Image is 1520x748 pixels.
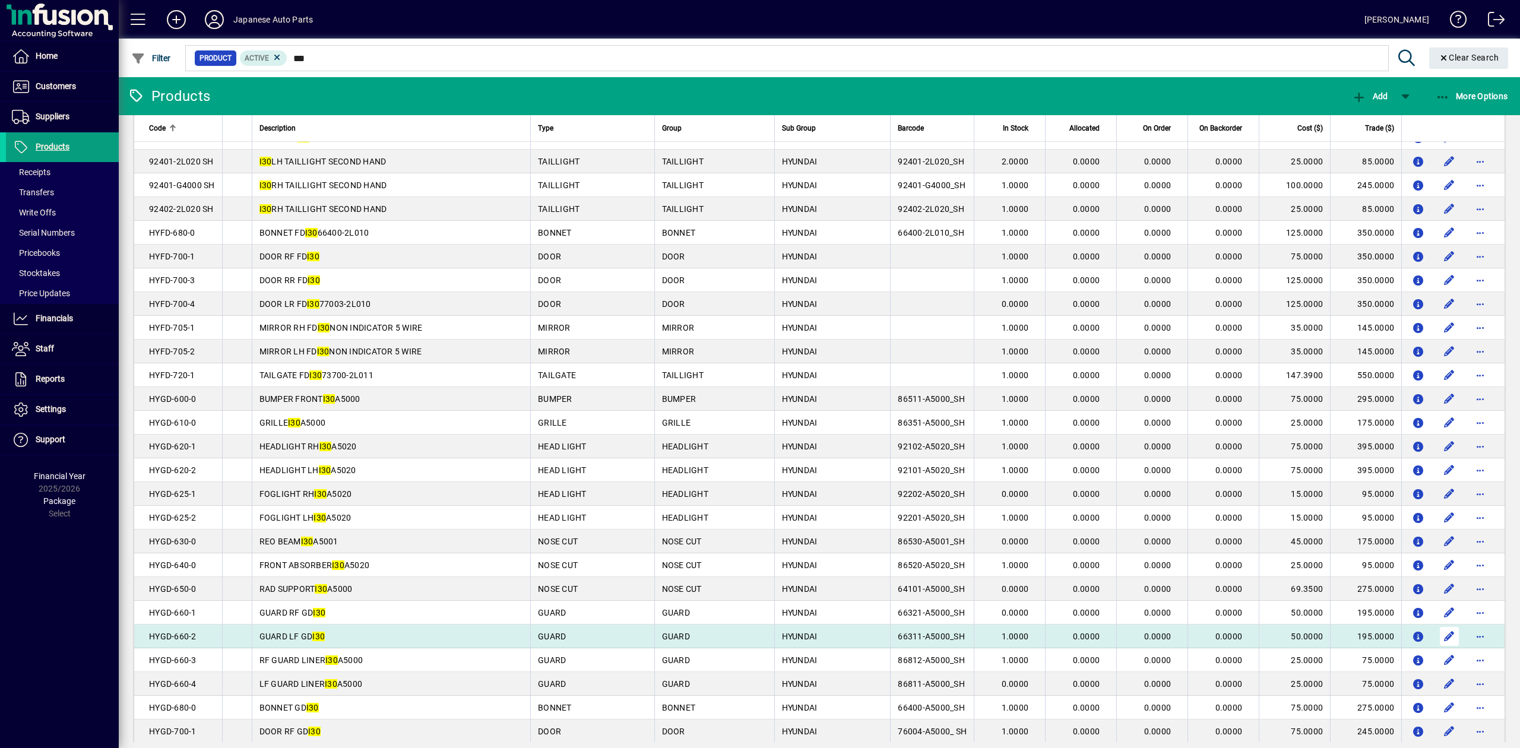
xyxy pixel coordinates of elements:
span: More Options [1436,91,1508,101]
span: 0.0000 [1144,394,1171,404]
span: TAILLIGHT [538,204,579,214]
td: 145.0000 [1330,316,1401,340]
span: MIRROR LH FD NON INDICATOR 5 WIRE [259,347,422,356]
button: More options [1471,176,1490,195]
span: DOOR [662,275,685,285]
span: 0.0000 [1144,275,1171,285]
em: I30 [318,323,330,332]
span: 0.0000 [1215,275,1243,285]
span: 0.0000 [1144,228,1171,237]
span: HYUNDAI [782,157,818,166]
span: 0.0000 [1215,323,1243,332]
td: 395.0000 [1330,458,1401,482]
td: 25.0000 [1259,150,1330,173]
span: Suppliers [36,112,69,121]
span: Trade ($) [1365,122,1394,135]
em: I30 [259,157,272,166]
span: 0.0000 [1144,157,1171,166]
a: Receipts [6,162,119,182]
td: 85.0000 [1330,197,1401,221]
span: Type [538,122,553,135]
div: On Backorder [1195,122,1253,135]
span: Transfers [12,188,54,197]
span: 0.0000 [1144,370,1171,380]
em: I30 [317,347,330,356]
span: BONNET FD 66400-2L010 [259,228,369,237]
div: Type [538,122,647,135]
span: 1.0000 [1002,347,1029,356]
span: Customers [36,81,76,91]
button: Edit [1440,603,1459,622]
span: BUMPER [538,394,572,404]
span: BUMPER FRONT A5000 [259,394,360,404]
span: 0.0000 [1215,252,1243,261]
span: 92102-A5020_SH [898,442,965,451]
span: HYFD-705-2 [149,347,195,356]
button: Edit [1440,294,1459,313]
span: 0.0000 [1215,133,1243,142]
span: 1.0000 [1002,133,1029,142]
span: 0.0000 [1073,204,1100,214]
td: 350.0000 [1330,221,1401,245]
span: DOOR [538,275,561,285]
span: TAILLIGHT [662,204,704,214]
span: 0.0000 [1144,133,1171,142]
span: RH TAILLIGHT SECOND HAND [259,204,387,214]
span: MIRROR [538,347,571,356]
span: HYUNDAI [782,252,818,261]
a: Write Offs [6,202,119,223]
button: More options [1471,722,1490,741]
td: 147.3900 [1259,363,1330,387]
span: 0.0000 [1215,442,1243,451]
button: Edit [1440,556,1459,575]
span: DOOR RR FD [259,275,320,285]
td: 35.0000 [1259,316,1330,340]
button: More options [1471,152,1490,171]
button: Edit [1440,271,1459,290]
span: Group [662,122,682,135]
a: Knowledge Base [1441,2,1467,41]
span: HYFD-720-1 [149,370,195,380]
span: 0.0000 [1144,323,1171,332]
span: BONNET [662,228,696,237]
span: 73700-2L011_SH [898,133,964,142]
button: Clear [1429,47,1509,69]
a: Support [6,425,119,455]
td: 395.0000 [1330,435,1401,458]
span: 0.0000 [1144,180,1171,190]
span: 0.0000 [1144,347,1171,356]
td: 245.0000 [1330,173,1401,197]
div: Barcode [898,122,967,135]
span: TAILLIGHT [538,157,579,166]
span: 0.0000 [1073,275,1100,285]
button: More options [1471,223,1490,242]
span: HYUNDAI [782,418,818,427]
em: I30 [288,418,300,427]
button: Filter [128,47,174,69]
span: DOOR [538,252,561,261]
span: 0.0000 [1073,347,1100,356]
button: Edit [1440,651,1459,670]
span: TAILLIGHT [662,157,704,166]
span: 1.0000 [1002,418,1029,427]
button: More options [1471,508,1490,527]
span: TAILLIGHT [538,180,579,190]
a: Settings [6,395,119,424]
span: 92401-G4000_SH [898,180,965,190]
a: Transfers [6,182,119,202]
span: 92401-G4000 SH [149,180,215,190]
button: Edit [1440,152,1459,171]
div: Code [149,122,215,135]
span: HYFD-680-0 [149,228,195,237]
a: Home [6,42,119,71]
span: Pricebooks [12,248,60,258]
a: Pricebooks [6,243,119,263]
span: 0.0000 [1144,442,1171,451]
em: I30 [323,394,335,404]
span: 0.0000 [1073,252,1100,261]
span: MIRROR [538,323,571,332]
span: 0.0000 [1073,418,1100,427]
em: I30 [308,275,320,285]
button: More options [1471,579,1490,598]
span: GRILLE [662,418,691,427]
